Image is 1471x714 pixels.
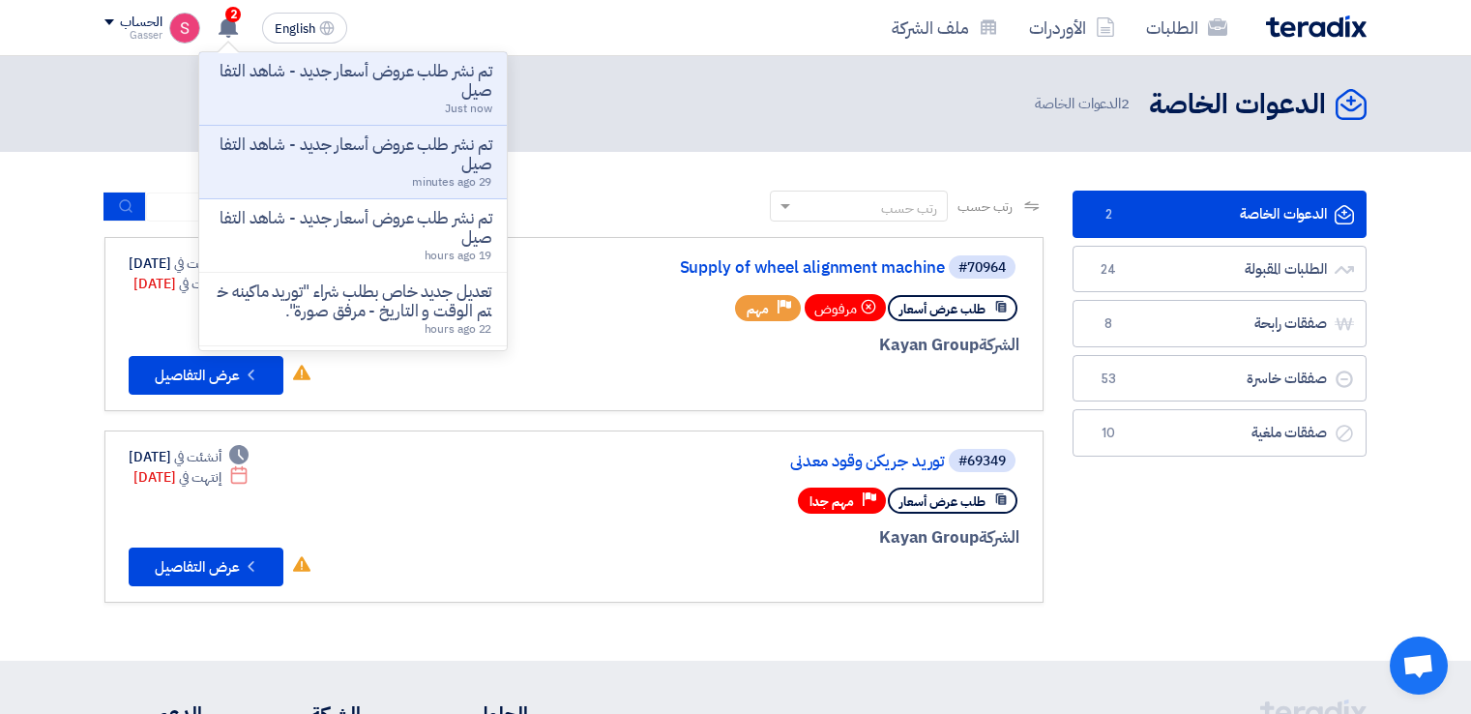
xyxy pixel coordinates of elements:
div: [DATE] [129,253,249,274]
span: 2 [1121,93,1130,114]
span: الشركة [979,333,1020,357]
span: 8 [1097,314,1120,334]
a: صفقات رابحة8 [1073,300,1367,347]
span: 53 [1097,370,1120,389]
p: تم نشر طلب عروض أسعار جديد - شاهد التفاصيل [215,62,491,101]
div: رتب حسب [881,198,937,219]
span: 22 hours ago [425,320,492,338]
a: الأوردرات [1014,5,1131,50]
a: ملف الشركة [876,5,1014,50]
h2: الدعوات الخاصة [1149,86,1326,124]
a: صفقات ملغية10 [1073,409,1367,457]
p: تعديل جديد خاص بطلب شراء "توريد ماكينه ختم الوقت و التاريخ - مرفق صورة". [215,283,491,321]
div: [DATE] [129,447,249,467]
button: عرض التفاصيل [129,356,283,395]
div: [DATE] [133,274,249,294]
span: 2 [225,7,241,22]
div: #69349 [958,455,1006,468]
span: مهم [747,300,769,318]
span: أنشئت في [174,253,221,274]
input: ابحث بعنوان أو رقم الطلب [146,193,417,222]
span: الدعوات الخاصة [1035,93,1133,115]
span: إنتهت في [179,467,221,488]
span: 10 [1097,424,1120,443]
span: 29 minutes ago [412,173,492,191]
span: طلب عرض أسعار [899,492,986,511]
button: عرض التفاصيل [129,548,283,586]
span: 24 [1097,260,1120,280]
span: رتب حسب [957,196,1013,217]
p: تم نشر طلب عروض أسعار جديد - شاهد التفاصيل [215,209,491,248]
button: English [262,13,347,44]
a: الدعوات الخاصة2 [1073,191,1367,238]
div: #70964 [958,261,1006,275]
a: توريد جريكن وقود معدني [558,453,945,470]
span: إنتهت في [179,274,221,294]
span: English [275,22,315,36]
div: Kayan Group [554,333,1019,358]
span: Just now [445,100,491,117]
span: طلب عرض أسعار [899,300,986,318]
span: 19 hours ago [425,247,492,264]
img: unnamed_1748516558010.png [169,13,200,44]
span: الشركة [979,525,1020,550]
div: [DATE] [133,467,249,488]
div: Gasser [104,30,162,41]
span: مهم جدا [809,492,854,511]
img: Teradix logo [1266,15,1367,38]
div: Open chat [1390,637,1448,695]
a: الطلبات [1131,5,1243,50]
p: تم نشر طلب عروض أسعار جديد - شاهد التفاصيل [215,135,491,174]
a: Supply of wheel alignment machine [558,259,945,277]
a: الطلبات المقبولة24 [1073,246,1367,293]
div: Kayan Group [554,525,1019,550]
div: الحساب [120,15,162,31]
div: مرفوض [805,294,886,321]
span: أنشئت في [174,447,221,467]
span: 2 [1097,205,1120,224]
a: صفقات خاسرة53 [1073,355,1367,402]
